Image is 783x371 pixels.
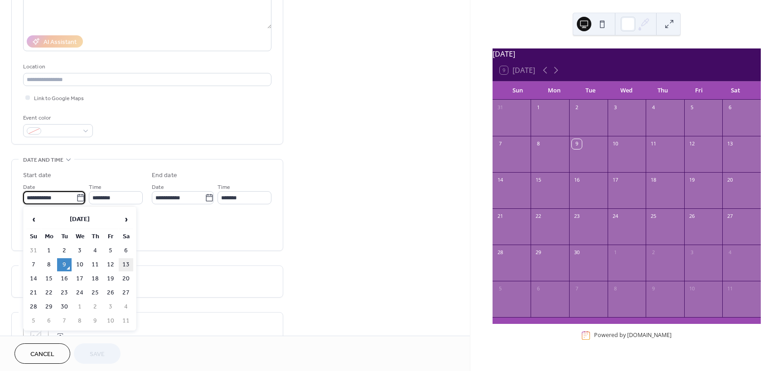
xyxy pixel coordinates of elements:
[610,248,620,258] div: 1
[687,284,697,294] div: 10
[495,248,505,258] div: 28
[23,62,270,72] div: Location
[533,248,543,258] div: 29
[217,183,230,192] span: Time
[23,113,91,123] div: Event color
[610,139,620,149] div: 10
[72,314,87,328] td: 8
[152,171,177,180] div: End date
[495,139,505,149] div: 7
[88,272,102,285] td: 18
[648,212,658,222] div: 25
[152,183,164,192] span: Date
[119,244,133,257] td: 6
[23,183,35,192] span: Date
[495,103,505,113] div: 31
[572,212,582,222] div: 23
[533,284,543,294] div: 6
[57,244,72,257] td: 2
[26,258,41,271] td: 7
[119,314,133,328] td: 11
[26,300,41,313] td: 28
[88,286,102,299] td: 25
[14,343,70,364] button: Cancel
[572,103,582,113] div: 2
[687,175,697,185] div: 19
[88,258,102,271] td: 11
[648,175,658,185] div: 18
[610,175,620,185] div: 17
[103,314,118,328] td: 10
[645,82,681,100] div: Thu
[34,94,84,103] span: Link to Google Maps
[572,82,609,100] div: Tue
[27,210,40,228] span: ‹
[119,272,133,285] td: 20
[725,284,735,294] div: 11
[30,350,54,359] span: Cancel
[119,286,133,299] td: 27
[23,171,51,180] div: Start date
[725,248,735,258] div: 4
[57,314,72,328] td: 7
[42,210,118,229] th: [DATE]
[687,212,697,222] div: 26
[533,175,543,185] div: 15
[57,300,72,313] td: 30
[119,300,133,313] td: 4
[119,230,133,243] th: Sa
[610,212,620,222] div: 24
[725,103,735,113] div: 6
[57,286,72,299] td: 23
[495,212,505,222] div: 21
[88,244,102,257] td: 4
[26,286,41,299] td: 21
[725,212,735,222] div: 27
[103,272,118,285] td: 19
[42,272,56,285] td: 15
[572,175,582,185] div: 16
[493,48,761,59] div: [DATE]
[500,82,536,100] div: Sun
[103,300,118,313] td: 3
[23,155,63,165] span: Date and time
[72,258,87,271] td: 10
[648,248,658,258] div: 2
[88,300,102,313] td: 2
[572,139,582,149] div: 9
[72,286,87,299] td: 24
[725,139,735,149] div: 13
[572,248,582,258] div: 30
[42,286,56,299] td: 22
[72,244,87,257] td: 3
[57,258,72,271] td: 9
[42,244,56,257] td: 1
[26,314,41,328] td: 5
[42,230,56,243] th: Mo
[572,284,582,294] div: 7
[57,272,72,285] td: 16
[26,230,41,243] th: Su
[26,272,41,285] td: 14
[610,284,620,294] div: 8
[72,300,87,313] td: 1
[42,300,56,313] td: 29
[648,103,658,113] div: 4
[725,175,735,185] div: 20
[119,210,133,228] span: ›
[687,248,697,258] div: 3
[26,244,41,257] td: 31
[88,314,102,328] td: 9
[72,230,87,243] th: We
[717,82,754,100] div: Sat
[681,82,717,100] div: Fri
[609,82,645,100] div: Wed
[57,230,72,243] th: Tu
[627,331,672,339] a: [DOMAIN_NAME]
[533,139,543,149] div: 8
[648,139,658,149] div: 11
[119,258,133,271] td: 13
[89,183,101,192] span: Time
[103,258,118,271] td: 12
